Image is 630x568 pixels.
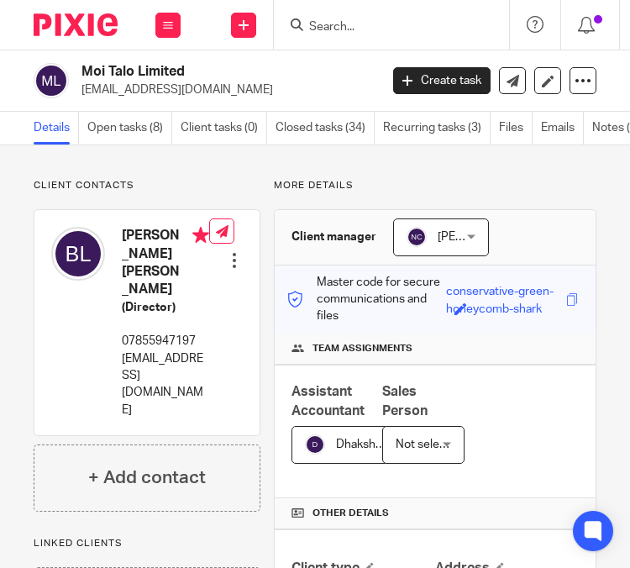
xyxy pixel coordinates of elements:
[393,67,491,94] a: Create task
[122,350,209,418] p: [EMAIL_ADDRESS][DOMAIN_NAME]
[122,227,209,299] h4: [PERSON_NAME] [PERSON_NAME]
[34,537,260,550] p: Linked clients
[192,227,209,244] i: Primary
[34,179,260,192] p: Client contacts
[34,13,118,36] img: Pixie
[291,229,376,245] h3: Client manager
[291,385,365,418] span: Assistant Accountant
[396,439,464,450] span: Not selected
[81,63,311,81] h2: Moi Talo Limited
[312,507,389,520] span: Other details
[438,231,530,243] span: [PERSON_NAME]
[407,227,427,247] img: svg%3E
[305,434,325,455] img: svg%3E
[51,227,105,281] img: svg%3E
[34,112,79,145] a: Details
[88,465,206,491] h4: + Add contact
[383,112,491,145] a: Recurring tasks (3)
[122,333,209,350] p: 07855947197
[382,385,428,418] span: Sales Person
[541,112,584,145] a: Emails
[287,274,446,325] p: Master code for secure communications and files
[446,283,562,302] div: conservative-green-honeycomb-shark
[499,112,533,145] a: Files
[81,82,368,98] p: [EMAIL_ADDRESS][DOMAIN_NAME]
[122,299,209,316] h5: (Director)
[312,342,412,355] span: Team assignments
[307,20,459,35] input: Search
[87,112,172,145] a: Open tasks (8)
[336,439,406,450] span: Dhakshaya M
[34,63,69,98] img: svg%3E
[181,112,267,145] a: Client tasks (0)
[274,179,596,192] p: More details
[276,112,375,145] a: Closed tasks (34)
